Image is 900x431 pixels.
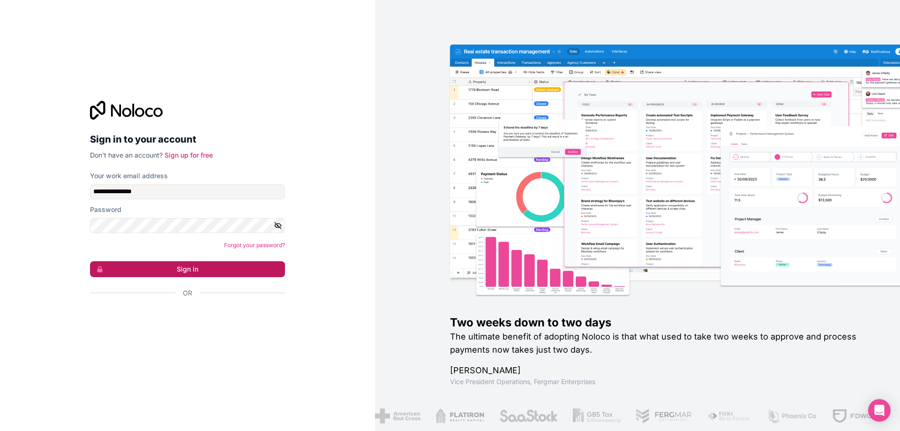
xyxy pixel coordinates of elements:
img: /assets/phoenix-BREaitsQ.png [765,408,815,423]
label: Password [90,205,121,214]
label: Your work email address [90,171,168,181]
img: /assets/fergmar-CudnrXN5.png [633,408,690,423]
h2: The ultimate benefit of adopting Noloco is that what used to take two weeks to approve and proces... [450,330,870,356]
h2: Sign in to your account [90,131,285,148]
img: /assets/fiera-fwj2N5v4.png [705,408,750,423]
img: /assets/flatiron-C8eUkumj.png [434,408,482,423]
img: /assets/gbstax-C-GtDUiK.png [571,408,619,423]
span: Don't have an account? [90,151,163,159]
h1: Vice President Operations , Fergmar Enterprises [450,377,870,386]
input: Email address [90,184,285,199]
input: Password [90,218,285,233]
h1: Two weeks down to two days [450,315,870,330]
span: Or [183,288,192,298]
img: /assets/saastock-C6Zbiodz.png [497,408,556,423]
h1: [PERSON_NAME] [450,364,870,377]
a: Forgot your password? [224,242,285,249]
iframe: Google 계정으로 로그인 버튼 [85,308,282,329]
a: Sign up for free [165,151,213,159]
div: Open Intercom Messenger [868,399,891,422]
img: /assets/american-red-cross-BAupjrZR.png [373,408,419,423]
img: /assets/fdworks-Bi04fVtw.png [830,408,885,423]
button: Sign in [90,261,285,277]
